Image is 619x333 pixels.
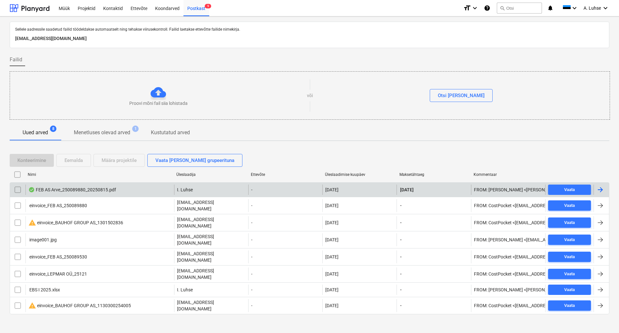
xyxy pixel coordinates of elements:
[547,4,554,12] i: notifications
[28,203,87,208] div: einvoice_FEB AS_250089880
[248,216,322,229] div: -
[28,302,131,309] div: einvoice_BAUHOF GROUP AS_1130300254005
[248,299,322,312] div: -
[248,285,322,295] div: -
[484,4,490,12] i: Abikeskus
[548,269,591,279] button: Vaata
[23,129,48,136] p: Uued arved
[15,35,604,43] p: [EMAIL_ADDRESS][DOMAIN_NAME]
[28,271,87,277] div: einvoice_LEPMAR OÜ_25121
[399,202,402,209] span: -
[147,154,242,167] button: Vaata [PERSON_NAME] grupeerituna
[548,300,591,311] button: Vaata
[10,56,22,64] span: Failid
[497,3,542,14] button: Otsi
[399,271,402,277] span: -
[399,187,414,193] span: [DATE]
[177,233,246,246] p: [EMAIL_ADDRESS][DOMAIN_NAME]
[129,100,188,106] p: Proovi mõni fail siia lohistada
[177,299,246,312] p: [EMAIL_ADDRESS][DOMAIN_NAME]
[28,187,35,192] div: Andmed failist loetud
[571,4,578,12] i: keyboard_arrow_down
[155,156,234,165] div: Vaata [PERSON_NAME] grupeerituna
[151,129,190,136] p: Kustutatud arved
[28,254,87,259] div: einvoice_FEB AS_250089530
[28,219,123,227] div: einvoice_BAUHOF GROUP AS_1301502836
[325,220,339,225] div: [DATE]
[548,235,591,245] button: Vaata
[132,126,139,132] span: 1
[438,91,485,100] div: Otsi [PERSON_NAME]
[251,172,320,177] div: Ettevõte
[177,267,246,280] p: [EMAIL_ADDRESS][DOMAIN_NAME]
[177,199,246,212] p: [EMAIL_ADDRESS][DOMAIN_NAME]
[28,187,116,192] div: FEB AS Arve_250089880_20250815.pdf
[325,287,339,292] div: [DATE]
[564,219,575,227] div: Vaata
[325,237,339,242] div: [DATE]
[399,302,402,309] span: -
[564,236,575,244] div: Vaata
[430,89,493,102] button: Otsi [PERSON_NAME]
[177,187,193,193] p: I. Luhse
[74,129,130,136] p: Menetluses olevad arved
[564,302,575,309] div: Vaata
[399,237,402,243] span: -
[325,172,394,177] div: Üleslaadimise kuupäev
[564,286,575,294] div: Vaata
[548,217,591,228] button: Vaata
[176,172,246,177] div: Üleslaadija
[248,199,322,212] div: -
[399,172,469,177] div: Maksetähtaeg
[548,285,591,295] button: Vaata
[248,267,322,280] div: -
[325,187,339,192] div: [DATE]
[587,302,619,333] div: Vestlusvidin
[325,203,339,208] div: [DATE]
[564,186,575,194] div: Vaata
[28,287,60,292] div: EBS I 2025.xlsx
[587,302,619,333] iframe: Chat Widget
[248,185,322,195] div: -
[584,5,601,11] span: A. Luhse
[471,4,479,12] i: keyboard_arrow_down
[15,27,604,32] p: Sellele aadressile saadetud failid töödeldakse automaatselt ning tehakse viirusekontroll. Failid ...
[474,172,543,177] div: Kommentaar
[28,219,36,227] span: warning
[325,303,339,308] div: [DATE]
[177,250,246,263] p: [EMAIL_ADDRESS][DOMAIN_NAME]
[50,126,56,132] span: 8
[325,271,339,277] div: [DATE]
[10,71,610,120] div: Proovi mõni fail siia lohistadavõiOtsi [PERSON_NAME]
[307,92,313,99] p: või
[564,202,575,209] div: Vaata
[564,253,575,261] div: Vaata
[548,185,591,195] button: Vaata
[548,200,591,211] button: Vaata
[205,4,211,8] span: 9
[399,287,402,293] span: -
[399,219,402,226] span: -
[28,237,57,242] div: image001.jpg
[325,254,339,259] div: [DATE]
[500,5,505,11] span: search
[248,250,322,263] div: -
[28,302,36,309] span: warning
[602,4,609,12] i: keyboard_arrow_down
[177,216,246,229] p: [EMAIL_ADDRESS][DOMAIN_NAME]
[248,233,322,246] div: -
[564,270,575,278] div: Vaata
[28,172,171,177] div: Nimi
[463,4,471,12] i: format_size
[548,252,591,262] button: Vaata
[399,254,402,260] span: -
[177,287,193,293] p: I. Luhse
